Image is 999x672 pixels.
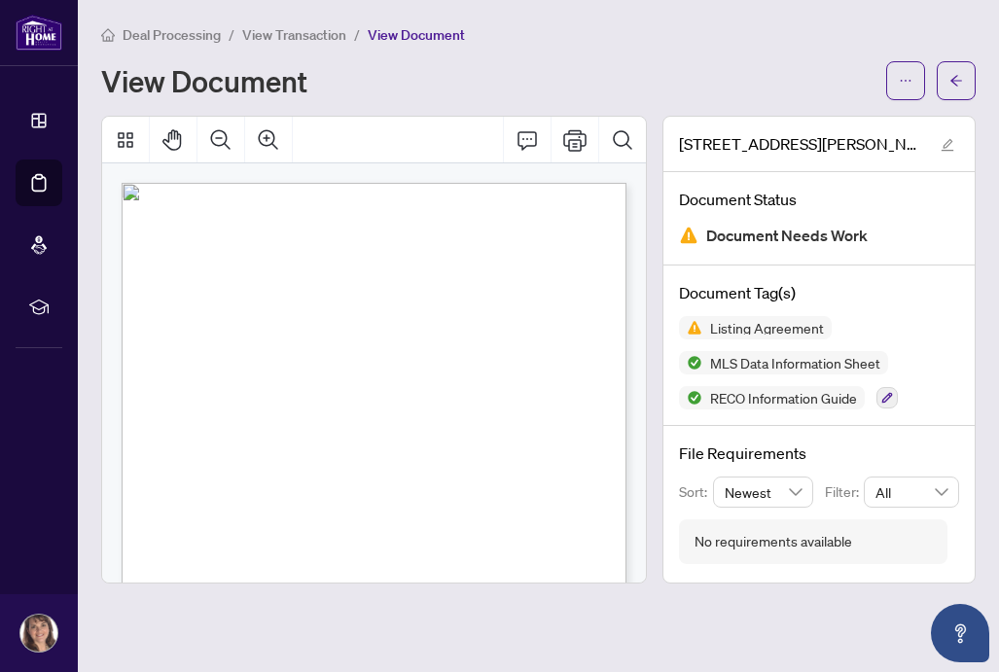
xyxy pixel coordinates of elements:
[101,28,115,42] span: home
[679,316,702,339] img: Status Icon
[875,477,947,507] span: All
[949,74,963,88] span: arrow-left
[679,132,922,156] span: [STREET_ADDRESS][PERSON_NAME] 271 - Listing Agreement - Seller Designated Representation Agreem.pdf
[695,531,852,552] div: No requirements available
[679,188,959,211] h4: Document Status
[941,138,954,152] span: edit
[725,477,803,507] span: Newest
[702,391,865,405] span: RECO Information Guide
[931,604,989,662] button: Open asap
[679,226,698,245] img: Document Status
[679,386,702,409] img: Status Icon
[679,481,713,503] p: Sort:
[679,351,702,374] img: Status Icon
[702,356,888,370] span: MLS Data Information Sheet
[16,15,62,51] img: logo
[101,65,307,96] h1: View Document
[702,321,832,335] span: Listing Agreement
[242,26,346,44] span: View Transaction
[899,74,912,88] span: ellipsis
[825,481,864,503] p: Filter:
[368,26,465,44] span: View Document
[354,23,360,46] li: /
[706,223,868,249] span: Document Needs Work
[123,26,221,44] span: Deal Processing
[20,615,57,652] img: Profile Icon
[679,442,959,465] h4: File Requirements
[679,281,959,304] h4: Document Tag(s)
[229,23,234,46] li: /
